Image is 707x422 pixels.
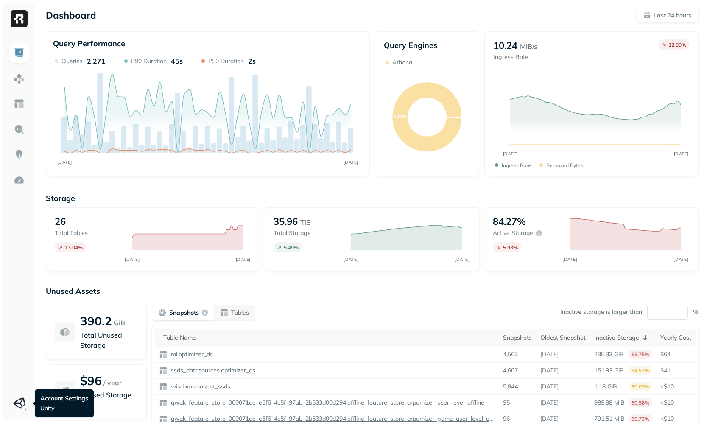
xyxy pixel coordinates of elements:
[540,383,559,391] p: [DATE]
[55,215,66,227] p: 26
[168,350,213,358] a: ml.optimizer_ds
[46,286,699,296] p: Unused Assets
[660,334,691,342] div: Yearly Cost
[493,229,533,237] p: Active storage
[503,366,518,374] p: 4,667
[46,9,96,21] p: Dashboard
[629,366,652,375] p: 34.57%
[80,313,112,328] p: 390.2
[493,39,517,51] p: 10.24
[61,57,83,65] p: Queries
[540,334,586,342] div: Oldest Snapshot
[169,383,230,391] p: wisdom.consent_ssds
[594,399,625,407] p: 989.88 MiB
[114,318,125,328] p: GiB
[14,175,25,186] img: Optimization
[46,193,699,203] p: Storage
[40,394,88,402] p: Account Settings
[57,159,72,165] tspan: [DATE]
[168,383,230,391] a: wisdom.consent_ssds
[654,11,691,20] p: Last 24 hours
[660,383,691,391] p: <$10
[503,350,518,358] p: 4,563
[169,399,484,407] p: qwak_feature_store_000071ae_e5f6_4c5f_97ab_2b533d00d294.offline_feature_store_arpumizer_user_leve...
[520,41,537,51] p: MiB/s
[40,404,88,412] p: Unity
[11,10,28,27] img: Ryft
[169,309,199,317] p: Snapshots
[159,399,168,407] img: table
[693,308,699,316] p: %
[163,334,495,342] div: Table Name
[80,330,138,350] p: Total Unused Storage
[53,39,125,48] p: Query Performance
[65,244,83,251] p: 13.04 %
[674,151,689,157] tspan: [DATE]
[392,59,412,67] p: Athena
[248,57,256,65] p: 2s
[393,113,407,120] text: 100%
[236,257,251,262] tspan: [DATE]
[560,308,642,316] p: Inactive storage is larger than
[13,397,25,409] img: Unity
[14,124,25,135] img: Query Explorer
[594,334,639,342] p: Inactive Storage
[168,366,255,374] a: ssds_datasources.optimizer_ds
[503,151,518,157] tspan: [DATE]
[344,257,358,262] tspan: [DATE]
[159,350,168,359] img: table
[660,350,691,358] p: $64
[300,217,311,227] p: TiB
[503,383,518,391] p: 5,844
[80,373,102,388] p: $96
[594,350,624,358] p: 235.33 GiB
[503,244,518,251] p: 5.93 %
[159,383,168,391] img: table
[503,334,532,342] div: Snapshots
[125,257,140,262] tspan: [DATE]
[493,215,526,227] p: 84.27%
[636,8,699,23] button: Last 24 hours
[455,257,469,262] tspan: [DATE]
[629,350,652,359] p: 63.75%
[673,257,688,262] tspan: [DATE]
[14,149,25,160] img: Insights
[503,399,510,407] p: 95
[629,398,652,407] p: 80.58%
[55,229,124,237] p: Total tables
[493,53,537,61] p: Ingress Rate
[502,162,531,168] p: Ingress Rate
[14,48,25,59] img: Dashboard
[563,257,578,262] tspan: [DATE]
[103,377,122,388] p: / year
[274,215,298,227] p: 35.96
[159,366,168,375] img: table
[594,383,617,391] p: 1.18 GiB
[14,73,25,84] img: Assets
[208,57,244,65] p: P50 Duration
[168,399,484,407] a: qwak_feature_store_000071ae_e5f6_4c5f_97ab_2b533d00d294.offline_feature_store_arpumizer_user_leve...
[231,309,249,317] p: Tables
[87,57,106,65] p: 2,271
[384,40,471,50] p: Query Engines
[546,162,583,168] p: Removed bytes
[540,366,559,374] p: [DATE]
[274,229,343,237] p: Total storage
[540,350,559,358] p: [DATE]
[169,366,255,374] p: ssds_datasources.optimizer_ds
[594,366,624,374] p: 151.93 GiB
[171,57,183,65] p: 45s
[668,42,686,48] p: 12.89 %
[14,98,25,109] img: Asset Explorer
[169,350,213,358] p: ml.optimizer_ds
[80,390,138,410] p: Unused Storage Cost
[540,399,559,407] p: [DATE]
[629,382,652,391] p: 30.03%
[131,57,167,65] p: P90 Duration
[284,244,299,251] p: 5.49 %
[660,399,691,407] p: <$10
[660,366,691,374] p: $41
[344,159,358,165] tspan: [DATE]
